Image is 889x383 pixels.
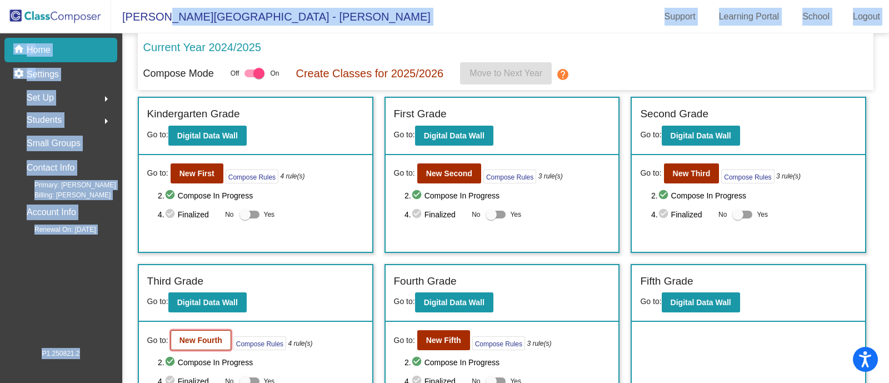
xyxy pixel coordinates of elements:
[394,335,415,346] span: Go to:
[394,106,447,122] label: First Grade
[111,8,431,26] span: [PERSON_NAME][GEOGRAPHIC_DATA] - [PERSON_NAME]
[225,210,233,220] span: No
[470,68,542,78] span: Move to Next Year
[171,330,231,350] button: New Fourth
[415,126,493,146] button: Digital Data Wall
[658,208,671,221] mat-icon: check_circle
[483,170,536,183] button: Compose Rules
[460,62,552,84] button: Move to Next Year
[13,43,27,57] mat-icon: home
[426,169,472,178] b: New Second
[640,297,661,306] span: Go to:
[168,126,247,146] button: Digital Data Wall
[844,8,889,26] a: Logout
[147,130,168,139] span: Go to:
[404,356,610,369] span: 2. Compose In Progress
[264,208,275,221] span: Yes
[27,43,51,57] p: Home
[671,131,731,140] b: Digital Data Wall
[17,180,116,190] span: Primary: [PERSON_NAME]
[640,273,693,290] label: Fifth Grade
[424,131,485,140] b: Digital Data Wall
[296,65,443,82] p: Create Classes for 2025/2026
[17,225,96,235] span: Renewal On: [DATE]
[640,130,661,139] span: Go to:
[404,189,610,202] span: 2. Compose In Progress
[177,298,238,307] b: Digital Data Wall
[411,208,424,221] mat-icon: check_circle
[270,68,279,78] span: On
[651,208,713,221] span: 4. Finalized
[164,189,178,202] mat-icon: check_circle
[231,68,239,78] span: Off
[651,189,857,202] span: 2. Compose In Progress
[510,208,521,221] span: Yes
[394,130,415,139] span: Go to:
[417,163,481,183] button: New Second
[394,297,415,306] span: Go to:
[13,68,27,81] mat-icon: settings
[147,335,168,346] span: Go to:
[17,190,111,200] span: Billing: [PERSON_NAME]
[147,297,168,306] span: Go to:
[164,208,178,221] mat-icon: check_circle
[147,167,168,179] span: Go to:
[27,205,76,220] p: Account Info
[288,339,312,349] i: 4 rule(s)
[664,163,720,183] button: New Third
[147,273,203,290] label: Third Grade
[394,273,457,290] label: Fourth Grade
[99,92,113,106] mat-icon: arrow_right
[656,8,705,26] a: Support
[179,169,214,178] b: New First
[658,189,671,202] mat-icon: check_circle
[757,208,768,221] span: Yes
[158,208,219,221] span: 4. Finalized
[147,106,240,122] label: Kindergarten Grade
[27,68,59,81] p: Settings
[394,167,415,179] span: Go to:
[671,298,731,307] b: Digital Data Wall
[411,356,424,369] mat-icon: check_circle
[538,171,563,181] i: 3 rule(s)
[233,336,286,350] button: Compose Rules
[472,210,480,220] span: No
[527,339,551,349] i: 3 rule(s)
[168,292,247,312] button: Digital Data Wall
[27,136,81,151] p: Small Groups
[721,170,774,183] button: Compose Rules
[662,126,740,146] button: Digital Data Wall
[226,170,278,183] button: Compose Rules
[99,115,113,128] mat-icon: arrow_right
[662,292,740,312] button: Digital Data Wall
[177,131,238,140] b: Digital Data Wall
[404,208,466,221] span: 4. Finalized
[179,336,222,345] b: New Fourth
[472,336,525,350] button: Compose Rules
[776,171,801,181] i: 3 rule(s)
[424,298,485,307] b: Digital Data Wall
[158,356,363,369] span: 2. Compose In Progress
[158,189,363,202] span: 2. Compose In Progress
[164,356,178,369] mat-icon: check_circle
[417,330,470,350] button: New Fifth
[718,210,727,220] span: No
[556,68,570,81] mat-icon: help
[27,160,74,176] p: Contact Info
[171,163,223,183] button: New First
[415,292,493,312] button: Digital Data Wall
[640,106,708,122] label: Second Grade
[143,39,261,56] p: Current Year 2024/2025
[640,167,661,179] span: Go to:
[673,169,711,178] b: New Third
[27,112,62,128] span: Students
[426,336,461,345] b: New Fifth
[27,90,54,106] span: Set Up
[143,66,214,81] p: Compose Mode
[793,8,838,26] a: School
[710,8,788,26] a: Learning Portal
[280,171,304,181] i: 4 rule(s)
[411,189,424,202] mat-icon: check_circle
